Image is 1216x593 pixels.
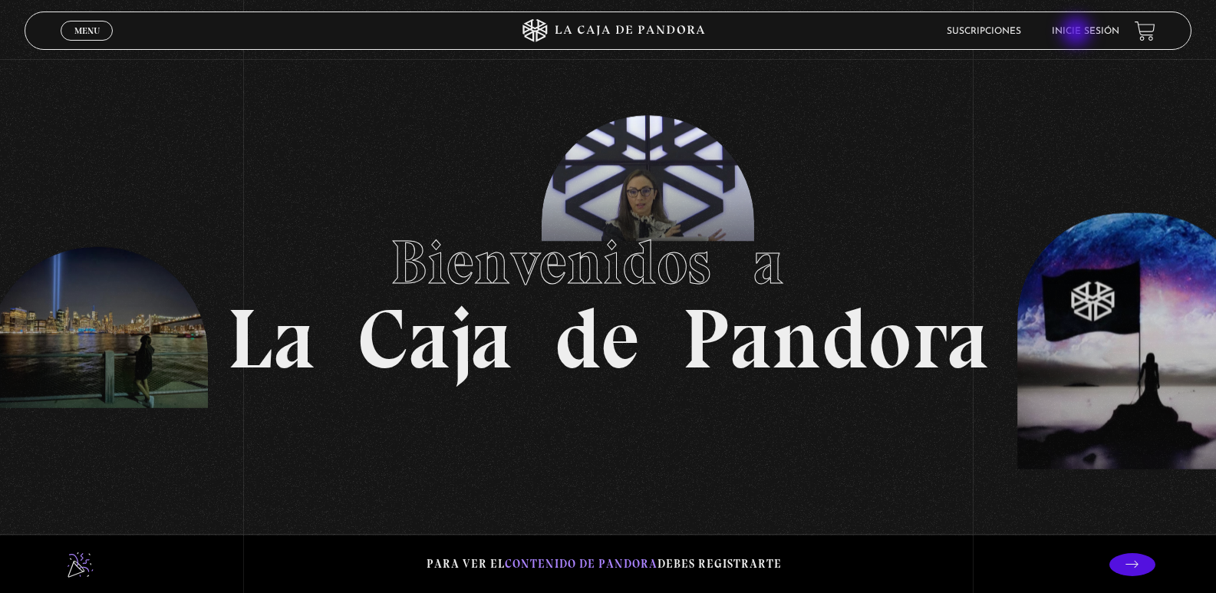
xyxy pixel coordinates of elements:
[1135,21,1155,41] a: View your shopping cart
[505,557,657,571] span: contenido de Pandora
[69,39,105,50] span: Cerrar
[1052,27,1119,36] a: Inicie sesión
[391,226,826,299] span: Bienvenidos a
[74,26,100,35] span: Menu
[947,27,1021,36] a: Suscripciones
[427,554,782,575] p: Para ver el debes registrarte
[227,212,989,381] h1: La Caja de Pandora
